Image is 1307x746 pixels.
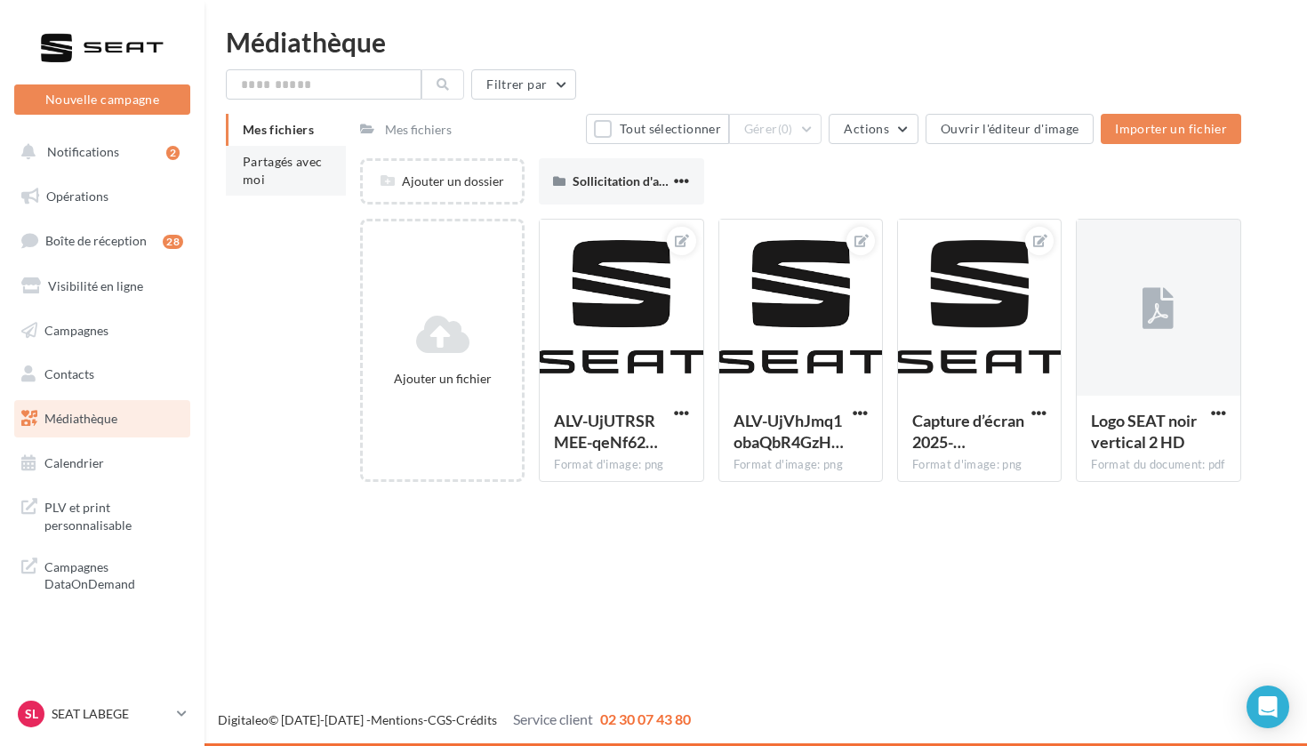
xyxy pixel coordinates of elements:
[1247,686,1289,728] div: Open Intercom Messenger
[734,411,844,452] span: ALV-UjVhJmq1obaQbR4GzHUqAIvOyGa5h111npIv8qUcBBJeFx-VrVWa
[25,705,38,723] span: SL
[554,411,658,452] span: ALV-UjUTRSRMEE-qeNf62hYB62KxL3s0peLXkFEDqTwbywcft7rGYWOQ
[734,457,868,473] div: Format d'image: png
[912,411,1024,452] span: Capture d’écran 2025-06-17 à 10.00.08
[829,114,918,144] button: Actions
[11,445,194,482] a: Calendrier
[371,712,423,727] a: Mentions
[554,457,688,473] div: Format d'image: png
[11,312,194,349] a: Campagnes
[11,356,194,393] a: Contacts
[573,173,674,189] span: Sollicitation d'avis
[729,114,822,144] button: Gérer(0)
[243,154,323,187] span: Partagés avec moi
[44,366,94,381] span: Contacts
[11,178,194,215] a: Opérations
[1101,114,1241,144] button: Importer un fichier
[44,322,108,337] span: Campagnes
[44,455,104,470] span: Calendrier
[218,712,691,727] span: © [DATE]-[DATE] - - -
[11,133,187,171] button: Notifications 2
[11,400,194,437] a: Médiathèque
[1091,411,1197,452] span: Logo SEAT noir vertical 2 HD
[46,189,108,204] span: Opérations
[586,114,728,144] button: Tout sélectionner
[370,370,515,388] div: Ajouter un fichier
[385,121,452,139] div: Mes fichiers
[1115,121,1227,136] span: Importer un fichier
[11,548,194,600] a: Campagnes DataOnDemand
[47,144,119,159] span: Notifications
[226,28,1286,55] div: Médiathèque
[456,712,497,727] a: Crédits
[44,555,183,593] span: Campagnes DataOnDemand
[218,712,269,727] a: Digitaleo
[11,221,194,260] a: Boîte de réception28
[14,84,190,115] button: Nouvelle campagne
[44,411,117,426] span: Médiathèque
[471,69,576,100] button: Filtrer par
[45,233,147,248] span: Boîte de réception
[778,122,793,136] span: (0)
[912,457,1046,473] div: Format d'image: png
[363,172,522,190] div: Ajouter un dossier
[600,710,691,727] span: 02 30 07 43 80
[14,697,190,731] a: SL SEAT LABEGE
[428,712,452,727] a: CGS
[163,235,183,249] div: 28
[52,705,170,723] p: SEAT LABEGE
[11,268,194,305] a: Visibilité en ligne
[844,121,888,136] span: Actions
[926,114,1094,144] button: Ouvrir l'éditeur d'image
[48,278,143,293] span: Visibilité en ligne
[11,488,194,541] a: PLV et print personnalisable
[1091,457,1225,473] div: Format du document: pdf
[513,710,593,727] span: Service client
[166,146,180,160] div: 2
[44,495,183,533] span: PLV et print personnalisable
[243,122,314,137] span: Mes fichiers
